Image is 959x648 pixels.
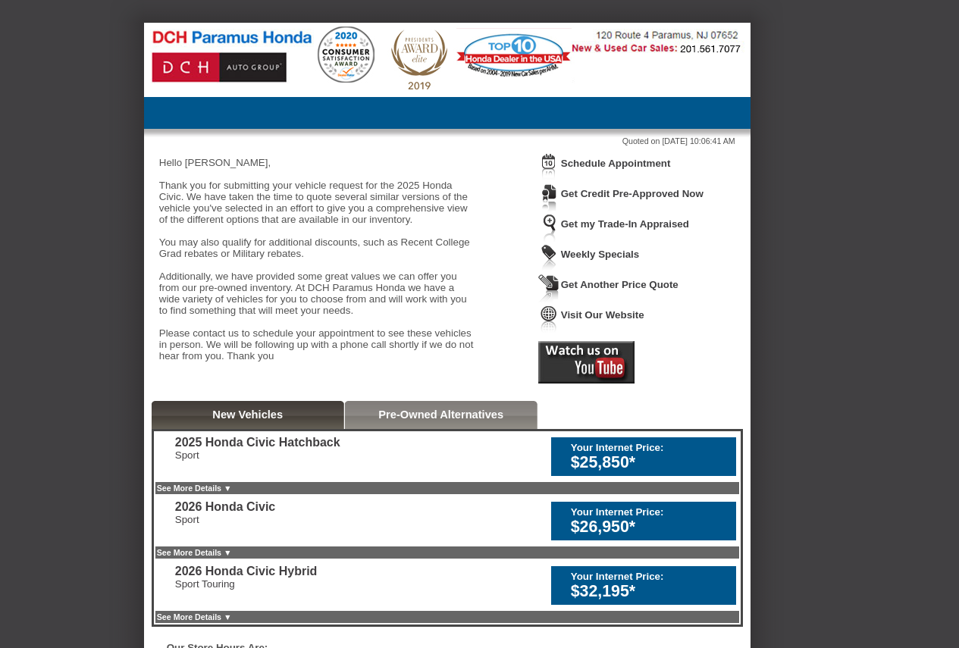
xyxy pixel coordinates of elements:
[538,244,559,272] img: Icon_WeeklySpecials.png
[561,158,671,169] a: Schedule Appointment
[561,279,679,290] a: Get Another Price Quote
[175,449,340,461] div: Sport
[538,341,635,383] img: Icon_Youtube2.png
[561,218,689,230] a: Get my Trade-In Appraised
[157,548,232,557] a: See More Details ▼
[175,565,318,578] div: 2026 Honda Civic Hybrid
[159,146,478,373] div: Hello [PERSON_NAME], Thank you for submitting your vehicle request for the 2025 Honda Civic. We h...
[157,612,232,621] a: See More Details ▼
[538,214,559,242] img: Icon_TradeInAppraisal.png
[538,274,559,302] img: Icon_GetQuote.png
[175,578,318,590] div: Sport Touring
[378,409,503,421] a: Pre-Owned Alternatives
[571,582,729,601] div: $32,195*
[561,188,704,199] a: Get Credit Pre-Approved Now
[571,506,729,518] div: Your Internet Price:
[571,571,729,582] div: Your Internet Price:
[571,518,729,537] div: $26,950*
[175,436,340,449] div: 2025 Honda Civic Hatchback
[561,309,644,321] a: Visit Our Website
[561,249,639,260] a: Weekly Specials
[571,453,729,472] div: $25,850*
[571,442,729,453] div: Your Internet Price:
[157,484,232,493] a: See More Details ▼
[175,500,276,514] div: 2026 Honda Civic
[175,514,276,525] div: Sport
[159,136,735,146] div: Quoted on [DATE] 10:06:41 AM
[538,153,559,181] img: Icon_ScheduleAppointment.png
[212,409,283,421] a: New Vehicles
[538,183,559,211] img: Icon_CreditApproval.png
[538,305,559,333] img: Icon_VisitWebsite.png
